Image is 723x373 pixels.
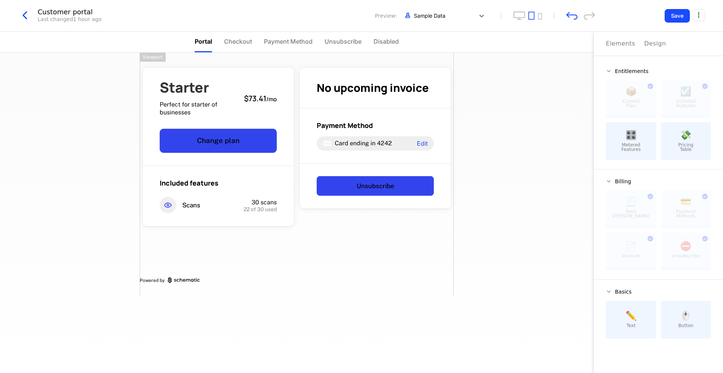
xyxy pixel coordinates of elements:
span: Checkout [224,37,252,46]
span: 💸 [680,131,691,140]
button: mobile [538,13,542,20]
span: 30 scans [252,199,277,206]
span: Payment Method [317,121,373,130]
div: Last changed 1 hour ago [38,15,102,23]
div: redo [584,12,595,20]
span: 22 of 30 used [244,207,277,212]
span: Preview: [375,12,397,20]
span: Portal [195,37,212,46]
span: Card ending in [335,140,375,147]
i: eye [160,197,176,213]
div: Customer portal [38,9,102,15]
div: undo [566,12,578,20]
span: Pricing Table [678,143,693,152]
button: Select action [693,9,705,21]
span: Scans [182,201,200,210]
span: 🖱️ [680,311,691,320]
button: Change plan [160,129,277,153]
span: Disabled [374,37,399,46]
span: Edit [417,140,428,146]
a: Powered by [140,277,454,283]
sub: / mo [266,95,277,103]
span: Entitlements [615,69,648,74]
div: Viewport [140,53,166,62]
span: Metered Features [621,143,641,152]
span: Text [627,323,636,328]
span: ✏️ [625,311,637,320]
span: Perfect for starter of businesses [160,100,238,117]
span: Basics [615,289,631,294]
span: Billing [615,179,631,184]
div: Design [644,39,666,48]
button: Save [665,9,690,23]
div: Choose Sub Page [606,32,711,56]
span: Starter [160,81,238,94]
button: tablet [528,11,535,20]
span: No upcoming invoice [317,80,429,95]
span: 🎛️ [625,131,637,140]
span: 4242 [377,140,392,147]
span: Button [678,323,693,328]
span: Included features [160,178,218,187]
span: Payment Method [264,37,313,46]
div: Elements [606,39,635,48]
span: Powered by [140,277,165,283]
span: $73.41 [244,93,266,104]
button: Unsubscribe [317,176,434,196]
button: desktop [513,11,525,20]
i: visa [323,139,332,148]
span: Unsubscribe [325,37,361,46]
